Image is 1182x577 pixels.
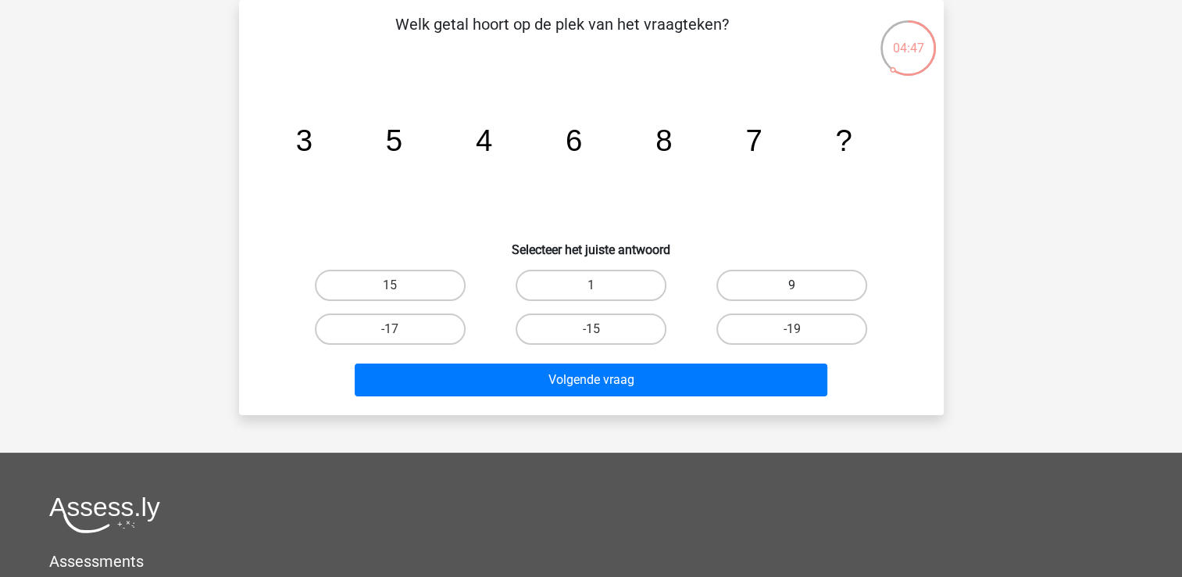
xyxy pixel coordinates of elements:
[264,230,919,257] h6: Selecteer het juiste antwoord
[566,124,582,157] tspan: 6
[475,124,491,157] tspan: 4
[516,270,666,301] label: 1
[49,552,1133,571] h5: Assessments
[264,13,860,59] p: Welk getal hoort op de plek van het vraagteken?
[295,124,312,157] tspan: 3
[716,270,867,301] label: 9
[655,124,672,157] tspan: 8
[315,270,466,301] label: 15
[516,314,666,345] label: -15
[745,124,762,157] tspan: 7
[49,496,160,533] img: Assessly logo
[385,124,402,157] tspan: 5
[716,314,867,345] label: -19
[355,364,827,396] button: Volgende vraag
[879,19,937,58] div: 04:47
[315,314,466,345] label: -17
[835,124,852,157] tspan: ?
